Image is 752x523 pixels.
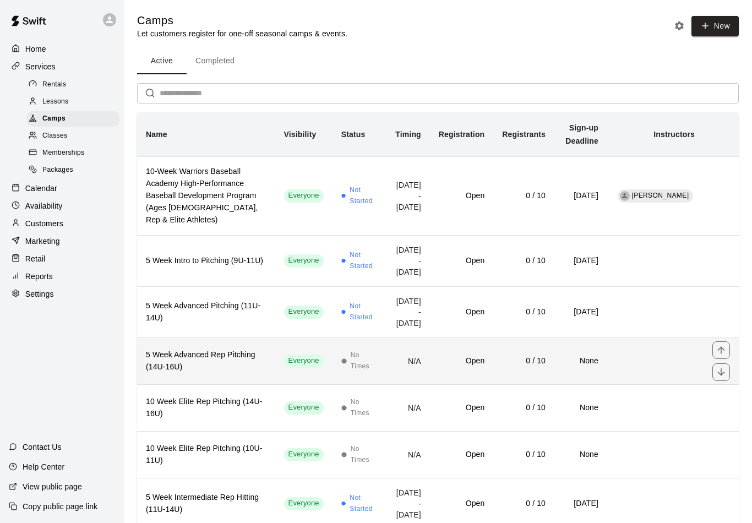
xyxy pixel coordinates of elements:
h6: 5 Week Advanced Pitching (11U-14U) [146,300,266,324]
h6: None [563,355,598,367]
td: [DATE] - [DATE] [384,235,430,286]
button: move item up [712,341,730,359]
h6: 0 / 10 [502,355,546,367]
a: Packages [26,162,124,179]
td: N/A [384,384,430,431]
span: [PERSON_NAME] [632,192,689,199]
b: Registrants [502,130,546,139]
div: This service is visible to all of your customers [284,448,324,461]
a: Lessons [26,93,124,110]
span: Not Started [350,185,375,207]
h6: Open [439,449,484,461]
h6: None [563,449,598,461]
span: Everyone [284,190,324,201]
td: N/A [384,337,430,384]
a: Services [9,58,115,75]
td: N/A [384,431,430,478]
span: Not Started [350,250,375,272]
p: Reports [25,271,53,282]
b: Visibility [284,130,317,139]
a: Marketing [9,233,115,249]
p: Help Center [23,461,64,472]
button: Camp settings [671,18,688,34]
h6: Open [439,306,484,318]
div: Reports [9,268,115,285]
h6: 0 / 10 [502,498,546,510]
span: No Times [351,350,375,372]
h6: [DATE] [563,190,598,202]
div: Classes [26,128,119,144]
p: Retail [25,253,46,264]
span: Everyone [284,307,324,317]
b: Instructors [653,130,695,139]
span: Classes [42,130,67,141]
p: View public page [23,481,82,492]
h6: 10 Week Elite Rep Pitching (14U-16U) [146,396,266,420]
td: [DATE] - [DATE] [384,286,430,337]
span: Packages [42,165,73,176]
p: Services [25,61,56,72]
p: Settings [25,288,54,299]
a: Rentals [26,76,124,93]
p: Copy public page link [23,501,97,512]
p: Customers [25,218,63,229]
b: Name [146,130,167,139]
b: Sign-up Deadline [565,123,598,145]
h6: Open [439,355,484,367]
h6: 0 / 10 [502,190,546,202]
span: Everyone [284,255,324,266]
h6: 10 Week Elite Rep Pitching (10U-11U) [146,443,266,467]
a: Retail [9,250,115,267]
p: Contact Us [23,442,62,453]
span: Everyone [284,498,324,509]
b: Timing [395,130,421,139]
div: This service is visible to all of your customers [284,306,324,319]
span: Everyone [284,449,324,460]
div: This service is visible to all of your customers [284,497,324,510]
h6: 0 / 10 [502,402,546,414]
h6: Open [439,402,484,414]
div: Camps [26,111,119,127]
a: Classes [26,128,124,145]
p: Availability [25,200,63,211]
p: Marketing [25,236,60,247]
span: Memberships [42,148,84,159]
div: This service is visible to all of your customers [284,401,324,415]
h6: 5 Week Intermediate Rep Hitting (11U-14U) [146,492,266,516]
div: This service is visible to all of your customers [284,355,324,368]
a: Settings [9,286,115,302]
h6: 0 / 10 [502,306,546,318]
h6: Open [439,498,484,510]
span: Not Started [350,301,375,323]
div: This service is visible to all of your customers [284,189,324,203]
div: Lessons [26,94,119,110]
h6: 0 / 10 [502,255,546,267]
p: Let customers register for one-off seasonal camps & events. [137,28,347,39]
p: Calendar [25,183,57,194]
b: Registration [439,130,484,139]
a: Camps [26,111,124,128]
h6: [DATE] [563,498,598,510]
h6: 10-Week Warriors Baseball Academy High-Performance Baseball Development Program (Ages [DEMOGRAPHI... [146,166,266,226]
button: move item down [712,363,730,381]
span: No Times [351,444,375,466]
a: Calendar [9,180,115,197]
h6: 5 Week Advanced Rep Pitching (14U-16U) [146,349,266,373]
a: New [688,21,739,30]
h6: 5 Week Intro to Pitching (9U-11U) [146,255,266,267]
span: No Times [351,397,375,419]
h6: None [563,402,598,414]
button: Completed [187,48,243,74]
span: Lessons [42,96,69,107]
div: Memberships [26,145,119,161]
a: Home [9,41,115,57]
h6: Open [439,190,484,202]
span: Everyone [284,356,324,366]
button: New [691,16,739,36]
